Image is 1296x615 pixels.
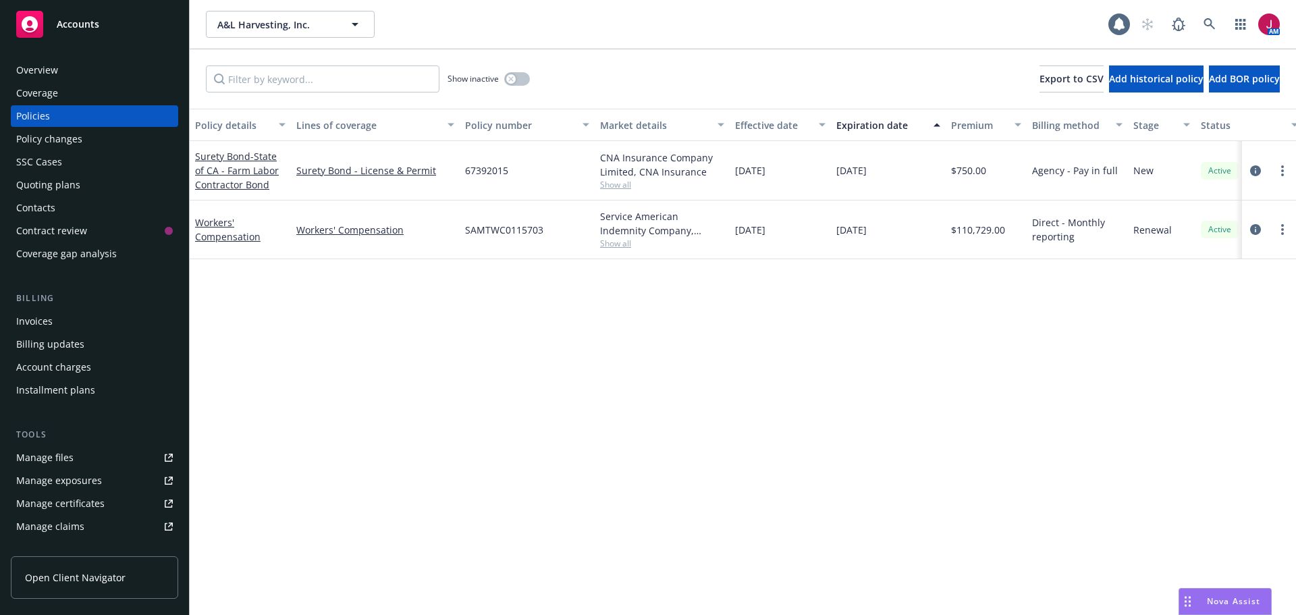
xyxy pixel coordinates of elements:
[600,209,724,238] div: Service American Indemnity Company, Service American Indemnity Company, Method Insurance
[296,118,439,132] div: Lines of coverage
[1032,215,1123,244] span: Direct - Monthly reporting
[11,447,178,469] a: Manage files
[11,128,178,150] a: Policy changes
[1133,163,1154,178] span: New
[195,150,279,191] a: Surety Bond
[11,428,178,442] div: Tools
[16,470,102,491] div: Manage exposures
[1209,65,1280,92] button: Add BOR policy
[11,59,178,81] a: Overview
[1039,65,1104,92] button: Export to CSV
[1109,72,1204,85] span: Add historical policy
[16,174,80,196] div: Quoting plans
[1196,11,1223,38] a: Search
[11,220,178,242] a: Contract review
[11,356,178,378] a: Account charges
[195,216,261,243] a: Workers' Compensation
[25,570,126,585] span: Open Client Navigator
[16,128,82,150] div: Policy changes
[16,447,74,469] div: Manage files
[460,109,595,141] button: Policy number
[11,197,178,219] a: Contacts
[11,311,178,332] a: Invoices
[11,243,178,265] a: Coverage gap analysis
[735,118,811,132] div: Effective date
[16,105,50,127] div: Policies
[16,243,117,265] div: Coverage gap analysis
[11,539,178,560] a: Manage BORs
[735,223,765,237] span: [DATE]
[1109,65,1204,92] button: Add historical policy
[206,11,375,38] button: A&L Harvesting, Inc.
[836,223,867,237] span: [DATE]
[1133,223,1172,237] span: Renewal
[600,118,709,132] div: Market details
[296,223,454,237] a: Workers' Compensation
[951,223,1005,237] span: $110,729.00
[195,118,271,132] div: Policy details
[831,109,946,141] button: Expiration date
[11,516,178,537] a: Manage claims
[16,539,80,560] div: Manage BORs
[1032,163,1118,178] span: Agency - Pay in full
[946,109,1027,141] button: Premium
[1206,165,1233,177] span: Active
[11,493,178,514] a: Manage certificates
[16,379,95,401] div: Installment plans
[448,73,499,84] span: Show inactive
[951,118,1006,132] div: Premium
[11,174,178,196] a: Quoting plans
[16,311,53,332] div: Invoices
[1133,118,1175,132] div: Stage
[190,109,291,141] button: Policy details
[11,105,178,127] a: Policies
[11,151,178,173] a: SSC Cases
[291,109,460,141] button: Lines of coverage
[951,163,986,178] span: $750.00
[595,109,730,141] button: Market details
[1206,223,1233,236] span: Active
[11,5,178,43] a: Accounts
[730,109,831,141] button: Effective date
[16,220,87,242] div: Contract review
[16,59,58,81] div: Overview
[600,238,724,249] span: Show all
[465,118,574,132] div: Policy number
[465,163,508,178] span: 67392015
[11,470,178,491] a: Manage exposures
[1258,14,1280,35] img: photo
[16,197,55,219] div: Contacts
[735,163,765,178] span: [DATE]
[217,18,334,32] span: A&L Harvesting, Inc.
[1128,109,1195,141] button: Stage
[16,493,105,514] div: Manage certificates
[57,19,99,30] span: Accounts
[1165,11,1192,38] a: Report a Bug
[11,333,178,355] a: Billing updates
[11,292,178,305] div: Billing
[600,151,724,179] div: CNA Insurance Company Limited, CNA Insurance
[1207,595,1260,607] span: Nova Assist
[206,65,439,92] input: Filter by keyword...
[836,118,925,132] div: Expiration date
[1209,72,1280,85] span: Add BOR policy
[16,151,62,173] div: SSC Cases
[1179,588,1272,615] button: Nova Assist
[600,179,724,190] span: Show all
[1179,589,1196,614] div: Drag to move
[1274,221,1291,238] a: more
[11,82,178,104] a: Coverage
[1247,163,1264,179] a: circleInformation
[16,356,91,378] div: Account charges
[296,163,454,178] a: Surety Bond - License & Permit
[195,150,279,191] span: - State of CA - Farm Labor Contractor Bond
[1134,11,1161,38] a: Start snowing
[1027,109,1128,141] button: Billing method
[11,379,178,401] a: Installment plans
[836,163,867,178] span: [DATE]
[1274,163,1291,179] a: more
[16,333,84,355] div: Billing updates
[1039,72,1104,85] span: Export to CSV
[465,223,543,237] span: SAMTWC0115703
